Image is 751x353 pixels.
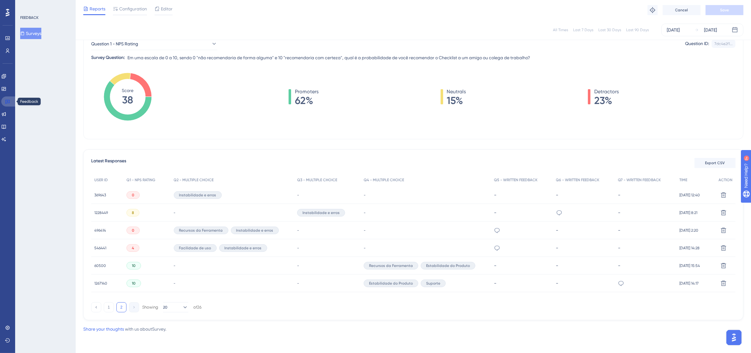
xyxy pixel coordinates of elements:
[594,88,619,95] span: Detractors
[556,227,612,233] div: -
[556,280,612,286] div: -
[122,88,134,93] tspan: Score
[679,281,699,286] span: [DATE] 14:17
[116,302,126,312] button: 2
[556,192,612,198] div: -
[174,263,176,268] span: -
[297,263,299,268] span: -
[705,160,725,165] span: Export CSV
[94,246,106,251] span: 546441
[618,210,673,216] div: -
[127,54,530,61] span: Em uma escala de 0 a 10, sendo 0 "não recomendaria de forma alguma" e 10 "recomendaria com certez...
[447,88,466,95] span: Neutrals
[573,27,593,32] div: Last 7 Days
[104,302,114,312] button: 1
[663,5,701,15] button: Cancel
[132,228,134,233] span: 0
[447,95,466,106] span: 15%
[679,263,700,268] span: [DATE] 15:54
[90,5,105,13] span: Reports
[91,54,125,61] div: Survey Question:
[297,246,299,251] span: -
[667,26,680,34] div: [DATE]
[94,177,108,182] span: USER ID
[236,228,273,233] span: Instabilidade e erros
[132,281,136,286] span: 10
[679,210,697,215] span: [DATE] 8:21
[297,281,299,286] span: -
[174,177,214,182] span: Q2 - MULTIPLE CHOICE
[494,210,550,216] div: -
[494,192,550,198] div: -
[94,281,107,286] span: 1267140
[679,177,687,182] span: TIME
[364,246,366,251] span: -
[598,27,621,32] div: Last 30 Days
[174,210,176,215] span: -
[126,177,155,182] span: Q1 - NPS RATING
[725,328,743,347] iframe: UserGuiding AI Assistant Launcher
[179,193,216,198] span: Instabilidade e erros
[679,228,698,233] span: [DATE] 2:20
[618,192,673,198] div: -
[15,2,39,9] span: Need Help?
[193,304,202,310] div: of 26
[295,88,319,95] span: Promoters
[618,245,673,251] div: -
[83,327,124,332] a: Share your thoughts
[685,40,709,48] div: Question ID:
[94,193,106,198] span: 369643
[556,177,600,182] span: Q6 - WRITTEN FEEDBACK
[426,281,440,286] span: Suporte
[618,263,673,269] div: -
[20,15,38,20] div: FEEDBACK
[556,245,612,251] div: -
[161,5,173,13] span: Editor
[122,94,133,106] tspan: 38
[91,157,126,169] span: Latest Responses
[295,95,319,106] span: 62%
[163,302,188,312] button: 20
[695,158,736,168] button: Export CSV
[618,227,673,233] div: -
[364,193,366,198] span: -
[132,246,134,251] span: 4
[720,8,729,13] span: Save
[163,305,167,310] span: 20
[364,210,366,215] span: -
[132,263,136,268] span: 10
[43,3,47,8] div: 9+
[364,177,404,182] span: Q4 - MULTIPLE CHOICE
[302,210,340,215] span: Instabilidade e erros
[494,263,550,269] div: -
[91,38,217,50] button: Question 1 - NPS Rating
[297,228,299,233] span: -
[706,5,743,15] button: Save
[626,27,649,32] div: Last 90 Days
[179,228,223,233] span: Recursos da Ferramenta
[618,177,661,182] span: Q7 - WRITTEN FEEDBACK
[494,280,550,286] div: -
[679,246,700,251] span: [DATE] 14:28
[132,193,134,198] span: 0
[369,281,413,286] span: Estabilidade do Produto
[364,228,366,233] span: -
[132,210,134,215] span: 8
[297,177,337,182] span: Q3 - MULTIPLE CHOICE
[553,27,568,32] div: All Times
[556,263,612,269] div: -
[91,40,138,48] span: Question 1 - NPS Rating
[297,193,299,198] span: -
[94,228,106,233] span: 496414
[369,263,413,268] span: Recursos da Ferramenta
[594,95,619,106] span: 23%
[119,5,147,13] span: Configuration
[704,26,717,34] div: [DATE]
[94,263,106,268] span: 60500
[174,281,176,286] span: -
[679,193,700,198] span: [DATE] 12:40
[225,246,262,251] span: Instabilidade e erros
[714,41,733,46] div: 7dc4e2f1...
